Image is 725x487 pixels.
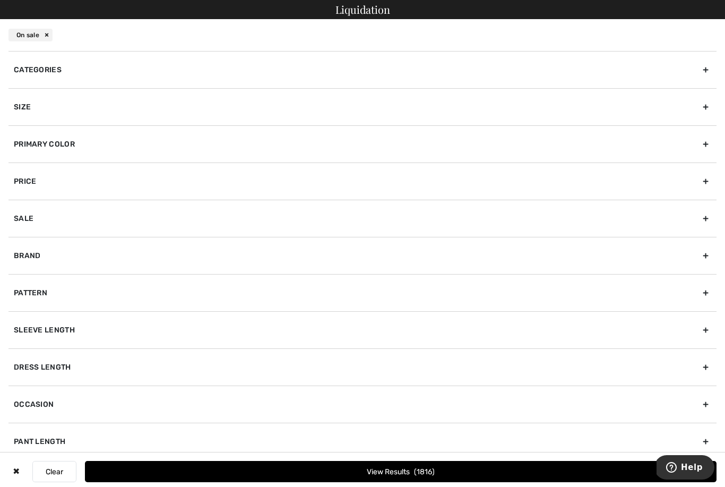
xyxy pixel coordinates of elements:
[414,467,435,476] span: 1816
[657,455,714,482] iframe: Opens a widget where you can find more information
[85,461,717,482] button: View Results1816
[8,51,717,88] div: Categories
[8,461,24,482] div: ✖
[8,423,717,460] div: Pant Length
[8,29,53,41] div: On sale
[8,274,717,311] div: Pattern
[8,311,717,348] div: Sleeve length
[8,125,717,163] div: Primary Color
[8,200,717,237] div: Sale
[8,163,717,200] div: Price
[8,88,717,125] div: Size
[8,237,717,274] div: Brand
[8,386,717,423] div: Occasion
[32,461,76,482] button: Clear
[8,348,717,386] div: Dress Length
